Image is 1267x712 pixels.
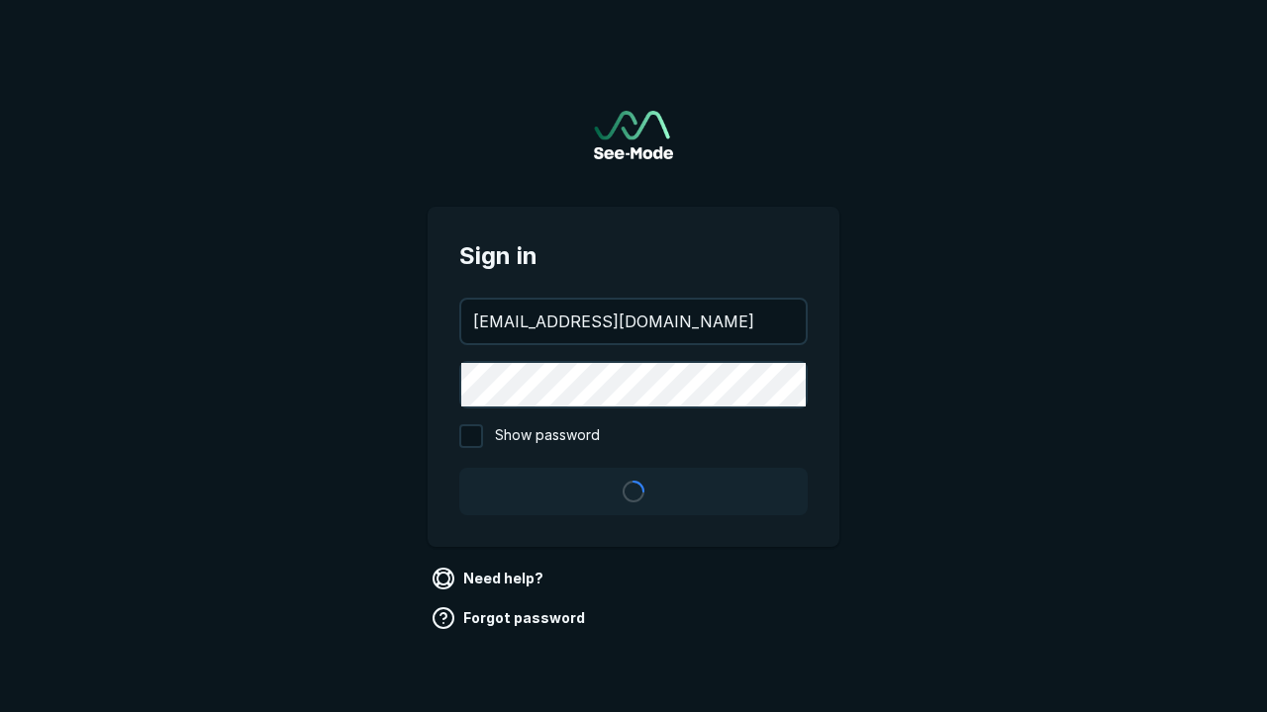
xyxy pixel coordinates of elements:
input: your@email.com [461,300,806,343]
a: Go to sign in [594,111,673,159]
span: Sign in [459,238,808,274]
img: See-Mode Logo [594,111,673,159]
a: Forgot password [428,602,593,634]
span: Show password [495,424,600,448]
a: Need help? [428,563,551,594]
